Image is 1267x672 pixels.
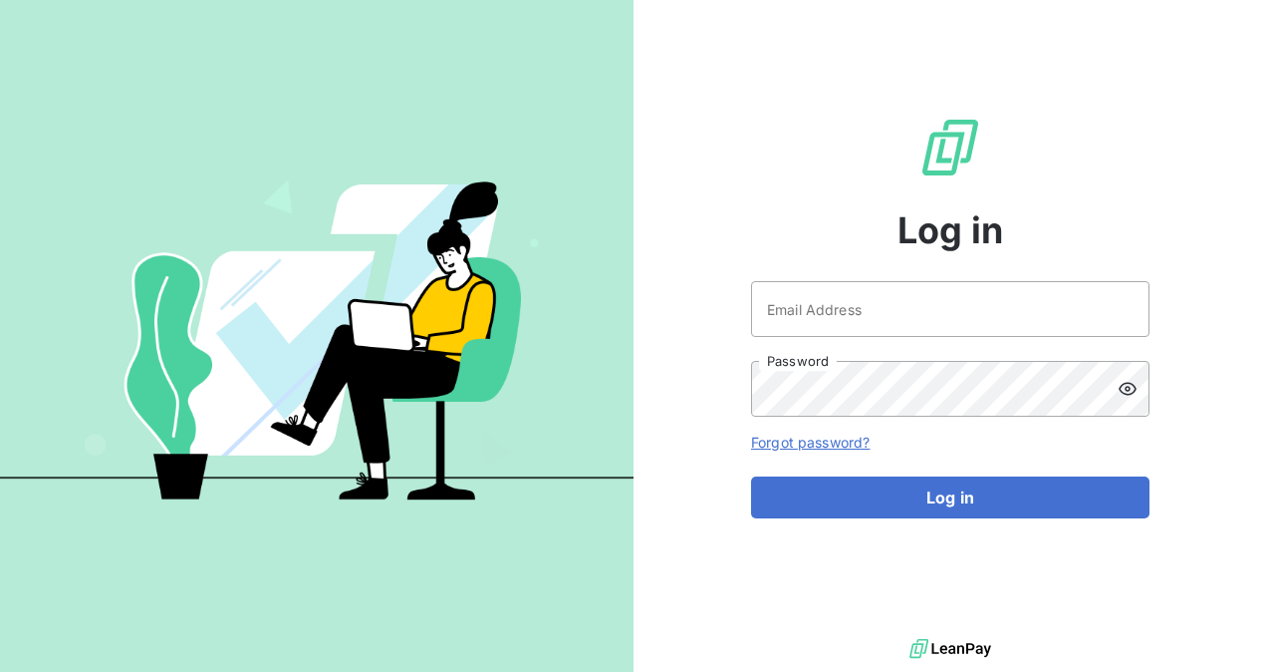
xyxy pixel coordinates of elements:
[909,634,991,664] img: logo
[751,477,1149,518] button: Log in
[897,203,1004,257] span: Log in
[751,281,1149,337] input: placeholder
[751,434,870,451] a: Forgot password?
[918,116,982,179] img: LeanPay Logo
